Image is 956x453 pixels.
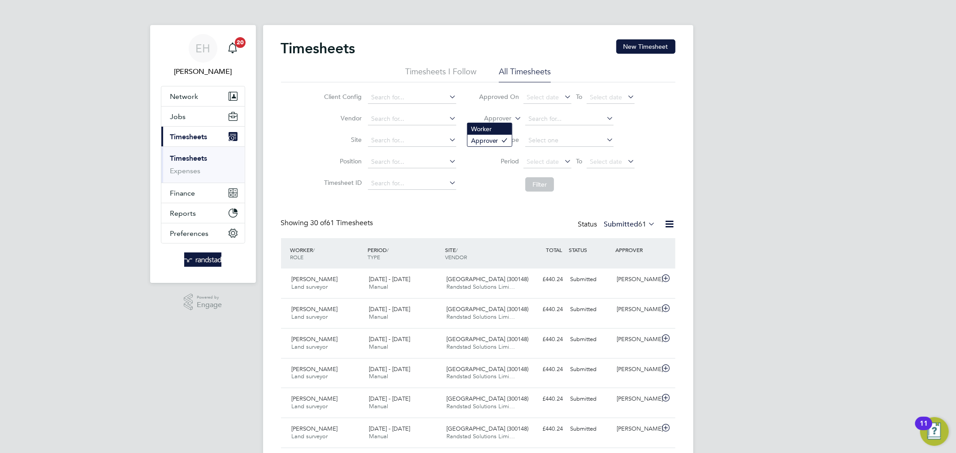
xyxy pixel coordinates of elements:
[161,66,245,77] span: Emma Howells
[321,93,362,101] label: Client Config
[170,209,196,218] span: Reports
[292,395,338,402] span: [PERSON_NAME]
[161,127,245,146] button: Timesheets
[590,158,622,166] span: Select date
[195,43,210,54] span: EH
[405,66,476,82] li: Timesheets I Follow
[184,294,222,311] a: Powered byEngage
[520,392,567,406] div: £440.24
[467,123,512,135] li: Worker
[527,158,559,166] span: Select date
[321,136,362,144] label: Site
[446,283,515,291] span: Randstad Solutions Limi…
[292,372,328,380] span: Land surveyor
[321,114,362,122] label: Vendor
[920,417,949,446] button: Open Resource Center, 11 new notifications
[161,223,245,243] button: Preferences
[292,432,328,440] span: Land surveyor
[292,313,328,321] span: Land surveyor
[170,189,195,197] span: Finance
[445,253,467,261] span: VENDOR
[525,134,614,147] input: Select one
[369,395,410,402] span: [DATE] - [DATE]
[235,37,246,48] span: 20
[281,218,375,228] div: Showing
[387,246,389,253] span: /
[369,365,410,373] span: [DATE] - [DATE]
[170,132,208,141] span: Timesheets
[446,305,528,313] span: [GEOGRAPHIC_DATA] (300148)
[292,305,338,313] span: [PERSON_NAME]
[446,395,528,402] span: [GEOGRAPHIC_DATA] (300148)
[616,39,675,54] button: New Timesheet
[479,93,519,101] label: Approved On
[368,253,380,261] span: TYPE
[578,218,658,231] div: Status
[290,253,304,261] span: ROLE
[197,294,222,301] span: Powered by
[292,402,328,410] span: Land surveyor
[369,305,410,313] span: [DATE] - [DATE]
[197,301,222,309] span: Engage
[161,107,245,126] button: Jobs
[369,335,410,343] span: [DATE] - [DATE]
[369,372,388,380] span: Manual
[161,34,245,77] a: EH[PERSON_NAME]
[573,91,585,103] span: To
[311,218,327,227] span: 30 of
[161,203,245,223] button: Reports
[292,343,328,350] span: Land surveyor
[446,402,515,410] span: Randstad Solutions Limi…
[499,66,551,82] li: All Timesheets
[369,275,410,283] span: [DATE] - [DATE]
[446,275,528,283] span: [GEOGRAPHIC_DATA] (300148)
[573,155,585,167] span: To
[170,112,186,121] span: Jobs
[567,272,614,287] div: Submitted
[567,422,614,436] div: Submitted
[224,34,242,63] a: 20
[368,134,456,147] input: Search for...
[920,423,928,435] div: 11
[520,272,567,287] div: £440.24
[321,157,362,165] label: Position
[613,272,660,287] div: [PERSON_NAME]
[471,114,511,123] label: Approver
[613,422,660,436] div: [PERSON_NAME]
[446,335,528,343] span: [GEOGRAPHIC_DATA] (300148)
[613,362,660,377] div: [PERSON_NAME]
[446,343,515,350] span: Randstad Solutions Limi…
[368,177,456,190] input: Search for...
[567,302,614,317] div: Submitted
[170,229,209,238] span: Preferences
[161,252,245,267] a: Go to home page
[368,113,456,125] input: Search for...
[567,392,614,406] div: Submitted
[368,156,456,168] input: Search for...
[520,302,567,317] div: £440.24
[292,283,328,291] span: Land surveyor
[613,302,660,317] div: [PERSON_NAME]
[321,179,362,187] label: Timesheet ID
[446,365,528,373] span: [GEOGRAPHIC_DATA] (300148)
[446,425,528,432] span: [GEOGRAPHIC_DATA] (300148)
[479,157,519,165] label: Period
[369,313,388,321] span: Manual
[525,113,614,125] input: Search for...
[590,93,622,101] span: Select date
[613,332,660,347] div: [PERSON_NAME]
[369,283,388,291] span: Manual
[567,332,614,347] div: Submitted
[443,242,520,265] div: SITE
[520,362,567,377] div: £440.24
[604,220,656,229] label: Submitted
[288,242,366,265] div: WORKER
[467,135,512,146] li: Approver
[520,422,567,436] div: £440.24
[369,425,410,432] span: [DATE] - [DATE]
[150,25,256,283] nav: Main navigation
[292,275,338,283] span: [PERSON_NAME]
[170,167,201,175] a: Expenses
[184,252,221,267] img: randstad-logo-retina.png
[292,425,338,432] span: [PERSON_NAME]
